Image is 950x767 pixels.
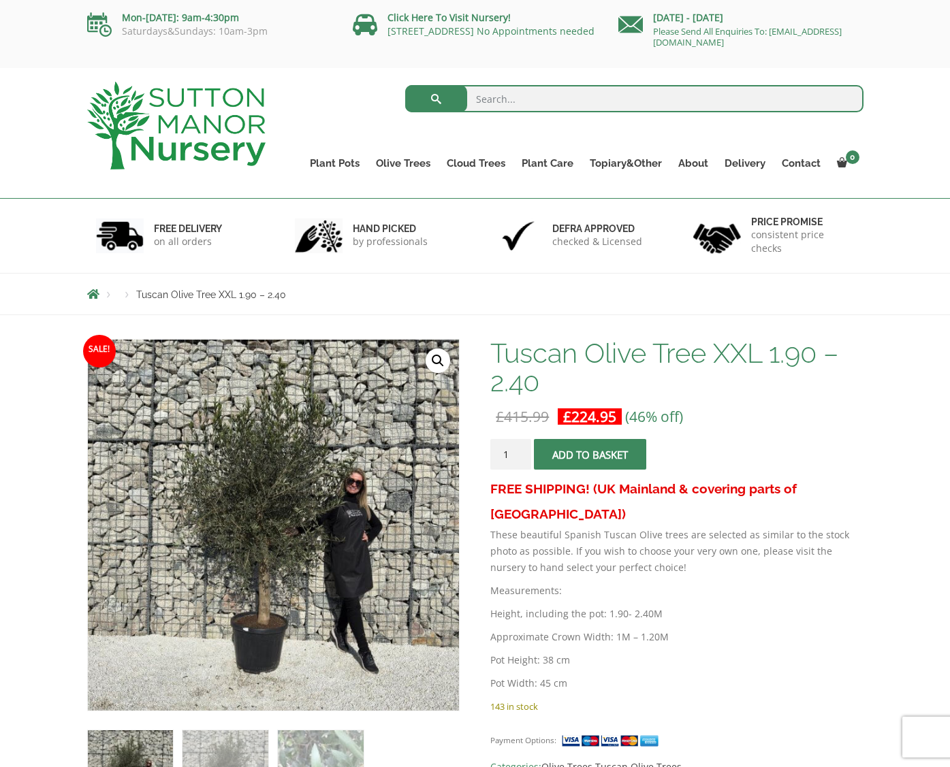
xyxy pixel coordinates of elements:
[368,154,439,173] a: Olive Trees
[353,223,428,235] h6: hand picked
[829,154,864,173] a: 0
[302,154,368,173] a: Plant Pots
[87,26,332,37] p: Saturdays&Sundays: 10am-3pm
[87,289,864,299] nav: Breadcrumbs
[96,218,144,253] img: 1.jpg
[552,235,642,248] p: checked & Licensed
[490,629,863,645] p: Approximate Crown Width: 1M – 1.20M
[490,652,863,668] p: Pot Height: 38 cm
[625,407,683,426] span: (46% off)
[87,10,332,26] p: Mon-[DATE]: 9am-4:30pm
[490,476,863,527] h3: FREE SHIPPING! (UK Mainland & covering parts of [GEOGRAPHIC_DATA])
[693,215,741,257] img: 4.jpg
[490,606,863,622] p: Height, including the pot: 1.90- 2.40M
[426,348,450,373] a: View full-screen image gallery
[387,25,595,37] a: [STREET_ADDRESS] No Appointments needed
[513,154,582,173] a: Plant Care
[490,527,863,576] p: These beautiful Spanish Tuscan Olive trees are selected as similar to the stock photo as possible...
[582,154,670,173] a: Topiary&Other
[154,223,222,235] h6: FREE DELIVERY
[496,407,504,426] span: £
[490,698,863,715] p: 143 in stock
[563,407,571,426] span: £
[563,407,616,426] bdi: 224.95
[353,235,428,248] p: by professionals
[154,235,222,248] p: on all orders
[618,10,864,26] p: [DATE] - [DATE]
[83,335,116,368] span: Sale!
[439,154,513,173] a: Cloud Trees
[490,675,863,691] p: Pot Width: 45 cm
[496,407,549,426] bdi: 415.99
[774,154,829,173] a: Contact
[490,735,556,745] small: Payment Options:
[490,339,863,396] h1: Tuscan Olive Tree XXL 1.90 – 2.40
[490,439,531,470] input: Product quantity
[136,289,286,300] span: Tuscan Olive Tree XXL 1.90 – 2.40
[653,25,842,48] a: Please Send All Enquiries To: [EMAIL_ADDRESS][DOMAIN_NAME]
[751,216,855,228] h6: Price promise
[387,11,511,24] a: Click Here To Visit Nursery!
[295,218,343,253] img: 2.jpg
[494,218,542,253] img: 3.jpg
[751,228,855,255] p: consistent price checks
[88,340,460,711] img: Tuscan Olive Tree XXL 1.90 - 2.40 - us z
[561,734,663,748] img: payment supported
[534,439,646,470] button: Add to basket
[716,154,774,173] a: Delivery
[552,223,642,235] h6: Defra approved
[405,85,864,112] input: Search...
[846,150,859,164] span: 0
[87,82,266,169] img: logo
[670,154,716,173] a: About
[490,583,863,599] p: Measurements:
